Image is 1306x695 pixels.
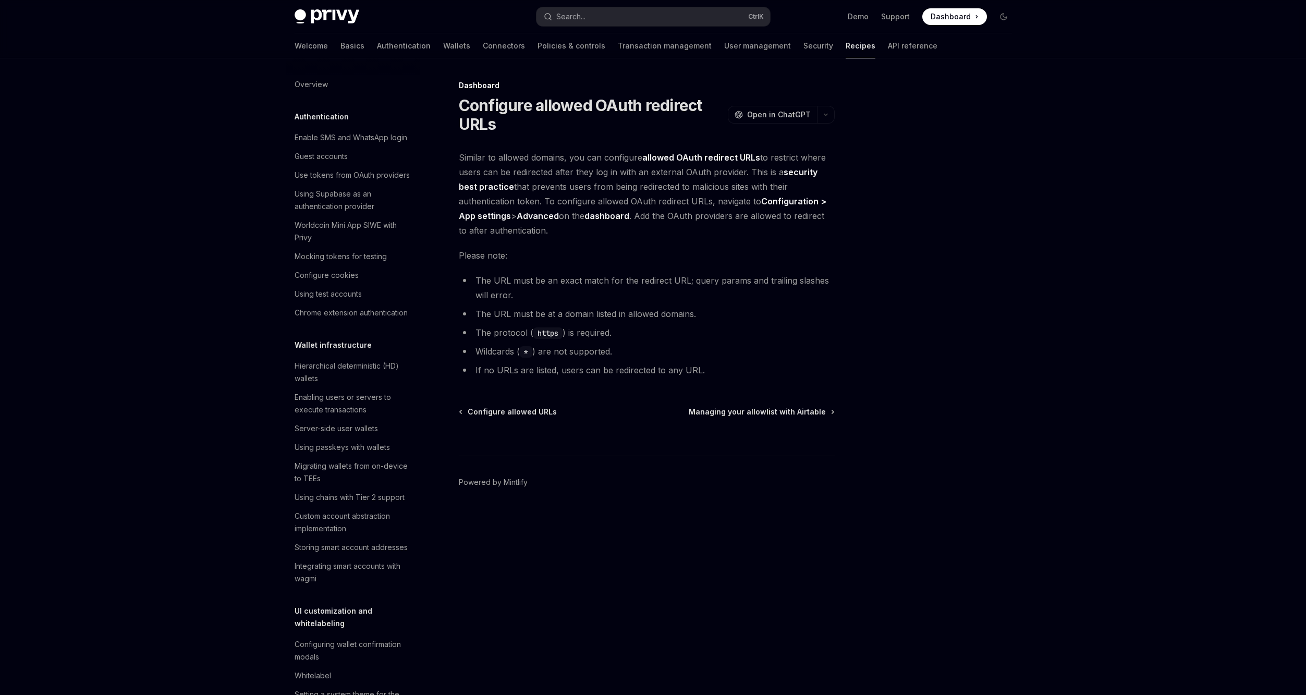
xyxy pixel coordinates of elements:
[286,303,420,322] a: Chrome extension authentication
[286,247,420,266] a: Mocking tokens for testing
[995,8,1012,25] button: Toggle dark mode
[295,422,378,435] div: Server-side user wallets
[295,219,413,244] div: Worldcoin Mini App SIWE with Privy
[286,285,420,303] a: Using test accounts
[459,248,835,263] span: Please note:
[728,106,817,124] button: Open in ChatGPT
[295,360,413,385] div: Hierarchical deterministic (HD) wallets
[295,391,413,416] div: Enabling users or servers to execute transactions
[295,638,413,663] div: Configuring wallet confirmation modals
[295,288,362,300] div: Using test accounts
[846,33,875,58] a: Recipes
[747,109,811,120] span: Open in ChatGPT
[533,327,563,339] code: https
[295,307,408,319] div: Chrome extension authentication
[286,438,420,457] a: Using passkeys with wallets
[295,250,387,263] div: Mocking tokens for testing
[295,605,420,630] h5: UI customization and whitelabeling
[689,407,834,417] a: Managing your allowlist with Airtable
[295,339,372,351] h5: Wallet infrastructure
[888,33,937,58] a: API reference
[459,96,724,133] h1: Configure allowed OAuth redirect URLs
[286,666,420,685] a: Whitelabel
[931,11,971,22] span: Dashboard
[295,9,359,24] img: dark logo
[286,216,420,247] a: Worldcoin Mini App SIWE with Privy
[295,541,408,554] div: Storing smart account addresses
[295,111,349,123] h5: Authentication
[459,167,817,192] strong: security best practice
[881,11,910,22] a: Support
[295,131,407,144] div: Enable SMS and WhatsApp login
[340,33,364,58] a: Basics
[377,33,431,58] a: Authentication
[286,457,420,488] a: Migrating wallets from on-device to TEEs
[724,33,791,58] a: User management
[295,33,328,58] a: Welcome
[459,150,835,238] span: Similar to allowed domains, you can configure to restrict where users can be redirected after the...
[286,128,420,147] a: Enable SMS and WhatsApp login
[295,78,328,91] div: Overview
[459,477,528,487] a: Powered by Mintlify
[286,635,420,666] a: Configuring wallet confirmation modals
[483,33,525,58] a: Connectors
[584,211,629,222] a: dashboard
[286,75,420,94] a: Overview
[468,407,557,417] span: Configure allowed URLs
[295,150,348,163] div: Guest accounts
[295,669,331,682] div: Whitelabel
[286,357,420,388] a: Hierarchical deterministic (HD) wallets
[459,307,835,321] li: The URL must be at a domain listed in allowed domains.
[536,7,770,26] button: Search...CtrlK
[295,269,359,282] div: Configure cookies
[618,33,712,58] a: Transaction management
[803,33,833,58] a: Security
[286,147,420,166] a: Guest accounts
[286,185,420,216] a: Using Supabase as an authentication provider
[459,80,835,91] div: Dashboard
[286,507,420,538] a: Custom account abstraction implementation
[460,407,557,417] a: Configure allowed URLs
[556,10,585,23] div: Search...
[295,441,390,454] div: Using passkeys with wallets
[642,152,760,163] strong: allowed OAuth redirect URLs
[286,388,420,419] a: Enabling users or servers to execute transactions
[848,11,869,22] a: Demo
[286,538,420,557] a: Storing smart account addresses
[443,33,470,58] a: Wallets
[295,188,413,213] div: Using Supabase as an authentication provider
[286,166,420,185] a: Use tokens from OAuth providers
[689,407,826,417] span: Managing your allowlist with Airtable
[459,325,835,340] li: The protocol ( ) is required.
[286,557,420,588] a: Integrating smart accounts with wagmi
[459,273,835,302] li: The URL must be an exact match for the redirect URL; query params and trailing slashes will error.
[286,266,420,285] a: Configure cookies
[295,169,410,181] div: Use tokens from OAuth providers
[459,363,835,377] li: If no URLs are listed, users can be redirected to any URL.
[295,560,413,585] div: Integrating smart accounts with wagmi
[295,460,413,485] div: Migrating wallets from on-device to TEEs
[459,344,835,359] li: Wildcards ( ) are not supported.
[517,211,559,221] strong: Advanced
[538,33,605,58] a: Policies & controls
[748,13,764,21] span: Ctrl K
[295,491,405,504] div: Using chains with Tier 2 support
[295,510,413,535] div: Custom account abstraction implementation
[286,419,420,438] a: Server-side user wallets
[922,8,987,25] a: Dashboard
[286,488,420,507] a: Using chains with Tier 2 support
